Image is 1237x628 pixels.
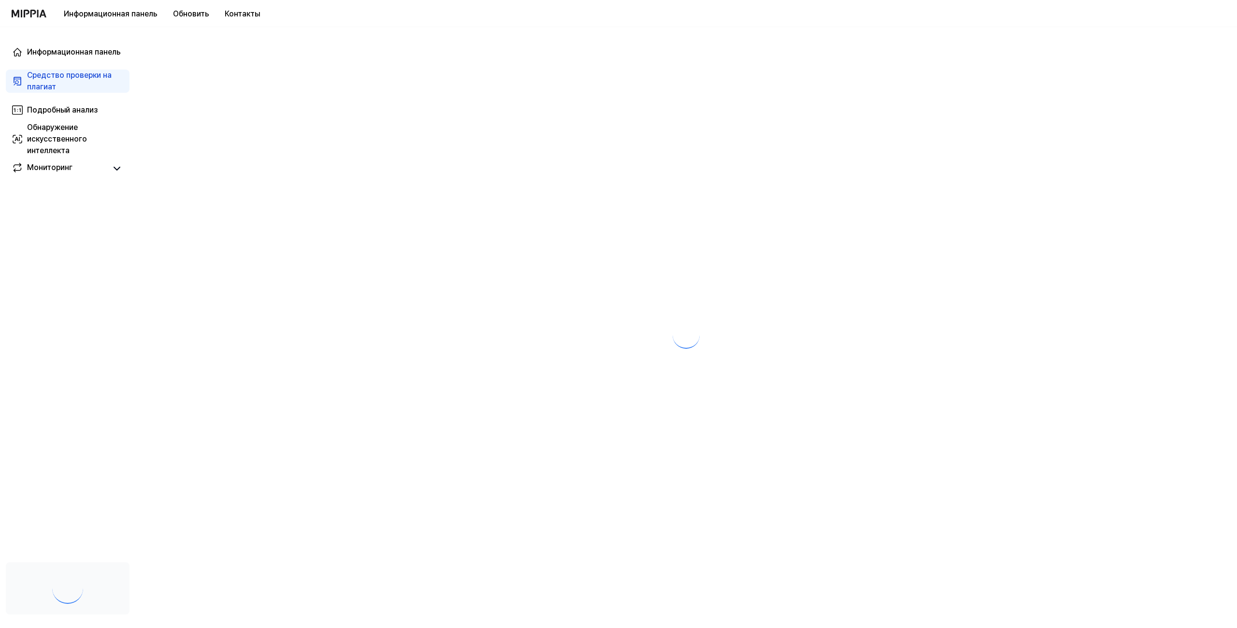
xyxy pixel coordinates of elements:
[173,8,209,20] ya-tr-span: Обновить
[64,8,158,20] ya-tr-span: Информационная панель
[27,71,112,91] ya-tr-span: Средство проверки на плагиат
[27,46,121,58] div: Информационная панель
[6,99,129,122] a: Подробный анализ
[12,162,106,175] a: Мониторинг
[6,41,129,64] a: Информационная панель
[27,123,87,155] ya-tr-span: Обнаружение искусственного интеллекта
[165,4,217,24] button: Обновить
[217,4,268,24] button: Контакты
[56,4,165,24] button: Информационная панель
[225,8,260,20] ya-tr-span: Контакты
[6,128,129,151] a: Обнаружение искусственного интеллекта
[165,0,217,27] a: Обновить
[6,70,129,93] a: Средство проверки на плагиат
[12,10,46,17] img: логотип
[27,105,98,114] ya-tr-span: Подробный анализ
[27,163,72,172] ya-tr-span: Мониторинг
